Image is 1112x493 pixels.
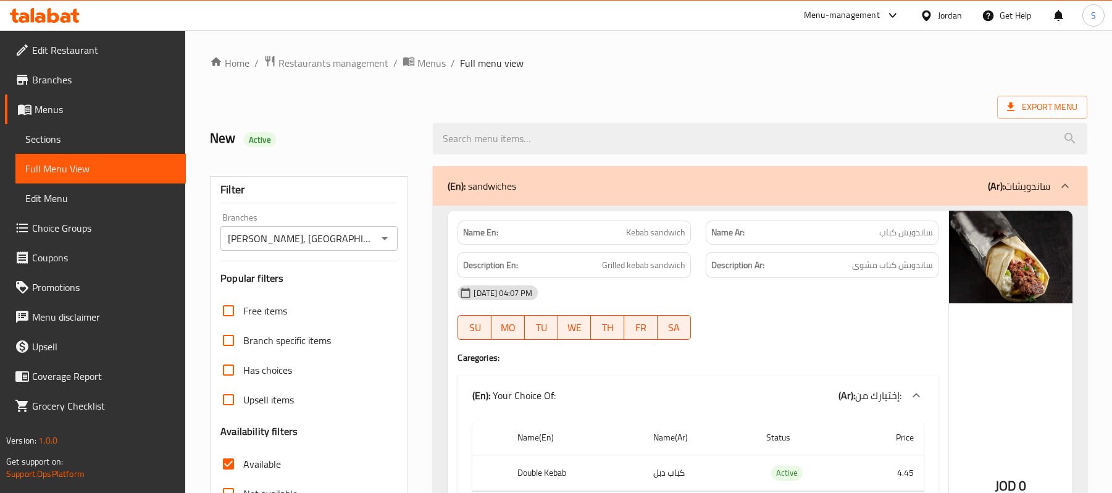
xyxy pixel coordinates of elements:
span: TH [596,319,619,337]
a: Restaurants management [264,55,388,71]
span: MO [496,319,520,337]
b: (En): [472,386,490,405]
button: SA [658,315,691,340]
a: Branches [5,65,186,95]
li: / [254,56,259,70]
strong: Description En: [463,258,518,273]
span: Choice Groups [32,221,176,235]
a: Menus [403,55,446,71]
span: Upsell [32,339,176,354]
span: Export Menu [997,96,1087,119]
span: ساندويش كباب مشوي [852,258,933,273]
th: Name(Ar) [643,420,757,455]
span: Menu disclaimer [32,310,176,324]
div: Filter [220,177,398,203]
p: sandwiches [448,179,516,193]
a: Grocery Checklist [5,391,186,421]
a: Coverage Report [5,361,186,391]
div: (En): Your Choice Of:(Ar):إختيارك من: [458,376,939,415]
span: Full menu view [460,56,524,70]
th: Double Kebab [508,455,643,491]
th: Price [856,420,924,455]
span: Upsell items [243,392,294,407]
span: إختيارك من: [855,386,901,405]
p: ساندويشات [988,179,1050,193]
div: Jordan [938,9,962,22]
input: search [433,123,1087,154]
span: Kebab sandwich [626,226,685,239]
span: ساندويش كباب [879,226,933,239]
strong: Name Ar: [711,226,745,239]
button: WE [558,315,592,340]
img: %D8%B3%D8%A7%D9%86%D8%AF%D9%88%D9%8A%D8%B4_%D9%83%D8%A8%D8%A7%D8%A8638919979171489544.jpg [949,211,1072,303]
a: Coupons [5,243,186,272]
span: Coupons [32,250,176,265]
span: S [1091,9,1096,22]
span: Active [244,134,276,146]
span: Branch specific items [243,333,331,348]
p: Your Choice Of: [472,388,556,403]
td: 4.45 [856,455,924,491]
a: Home [210,56,249,70]
span: Has choices [243,363,292,377]
span: Full Menu View [25,161,176,176]
button: TH [591,315,624,340]
a: Menu disclaimer [5,302,186,332]
div: (En): sandwiches(Ar):ساندويشات [433,166,1087,206]
a: Edit Restaurant [5,35,186,65]
span: Promotions [32,280,176,295]
span: Export Menu [1007,99,1077,115]
span: WE [563,319,587,337]
span: Restaurants management [278,56,388,70]
a: Support.OpsPlatform [6,466,85,482]
a: Edit Menu [15,183,186,213]
th: Status [756,420,856,455]
a: Full Menu View [15,154,186,183]
a: Menus [5,95,186,124]
span: Coverage Report [32,369,176,384]
span: [DATE] 04:07 PM [469,287,537,299]
span: Grocery Checklist [32,398,176,413]
div: Active [244,132,276,147]
td: كباب دبل [643,455,757,491]
li: / [451,56,455,70]
h3: Availability filters [220,424,298,439]
span: Branches [32,72,176,87]
span: Available [243,457,281,471]
b: (En): [448,177,466,195]
span: Sections [25,132,176,146]
strong: Name En: [463,226,498,239]
span: 1.0.0 [38,432,57,449]
button: SU [458,315,491,340]
span: SU [463,319,487,337]
strong: Description Ar: [711,258,764,273]
span: Menus [417,56,446,70]
th: Name(En) [508,420,643,455]
a: Promotions [5,272,186,302]
b: (Ar): [988,177,1005,195]
a: Choice Groups [5,213,186,243]
button: Open [376,230,393,247]
span: Free items [243,303,287,318]
h3: Popular filters [220,271,398,285]
li: / [393,56,398,70]
span: Menus [35,102,176,117]
b: (Ar): [838,386,855,405]
button: TU [525,315,558,340]
span: Version: [6,432,36,449]
div: Menu-management [804,8,880,23]
span: Edit Menu [25,191,176,206]
h2: New [210,129,418,148]
span: Grilled kebab sandwich [602,258,685,273]
span: Active [771,466,803,480]
nav: breadcrumb [210,55,1087,71]
a: Sections [15,124,186,154]
button: MO [491,315,525,340]
span: SA [663,319,686,337]
span: Edit Restaurant [32,43,176,57]
h4: Caregories: [458,352,939,364]
button: FR [624,315,658,340]
span: TU [530,319,553,337]
a: Upsell [5,332,186,361]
